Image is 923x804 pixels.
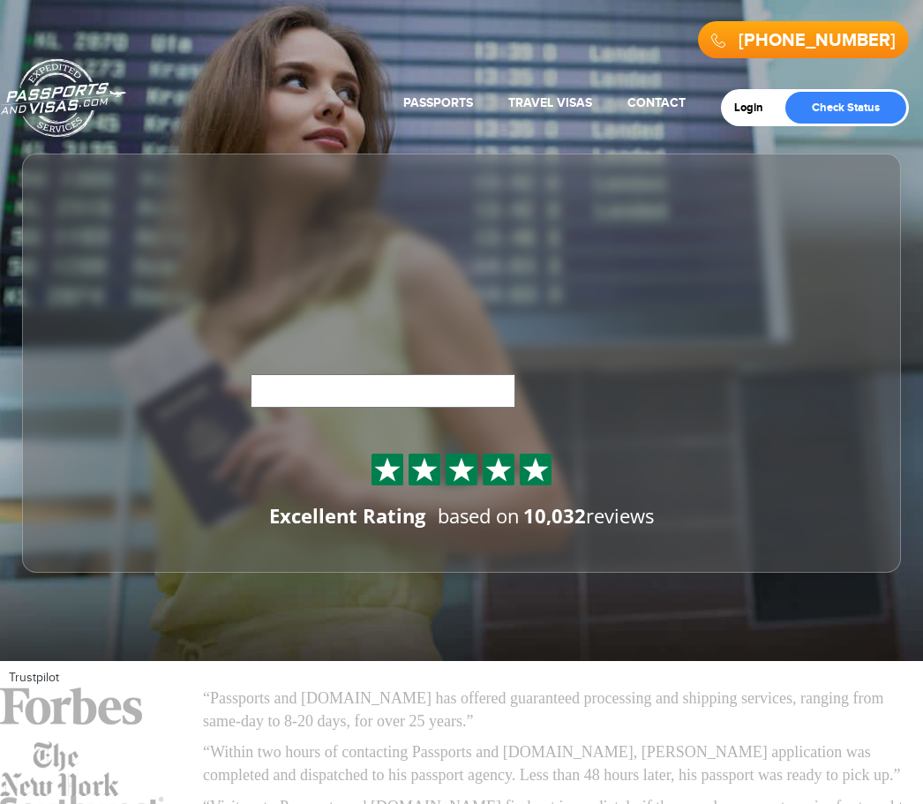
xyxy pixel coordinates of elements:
[522,456,549,483] img: Sprite St
[734,101,776,115] a: Login
[523,502,654,529] span: reviews
[508,95,592,110] a: Travel Visas
[627,95,686,110] a: Contact
[269,502,425,530] div: Excellent Rating
[438,502,520,529] span: based on
[739,30,896,51] a: [PHONE_NUMBER]
[9,671,59,685] a: Trustpilot
[523,502,586,529] strong: 10,032
[485,456,512,483] img: Sprite St
[411,456,438,483] img: Sprite St
[203,741,914,786] p: “Within two hours of contacting Passports and [DOMAIN_NAME], [PERSON_NAME] application was comple...
[785,92,906,124] a: Check Status
[203,688,914,733] p: “Passports and [DOMAIN_NAME] has offered guaranteed processing and shipping services, ranging fro...
[403,95,473,110] a: Passports
[374,456,401,483] img: Sprite St
[448,456,475,483] img: Sprite St
[1,58,126,138] a: Passports & [DOMAIN_NAME]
